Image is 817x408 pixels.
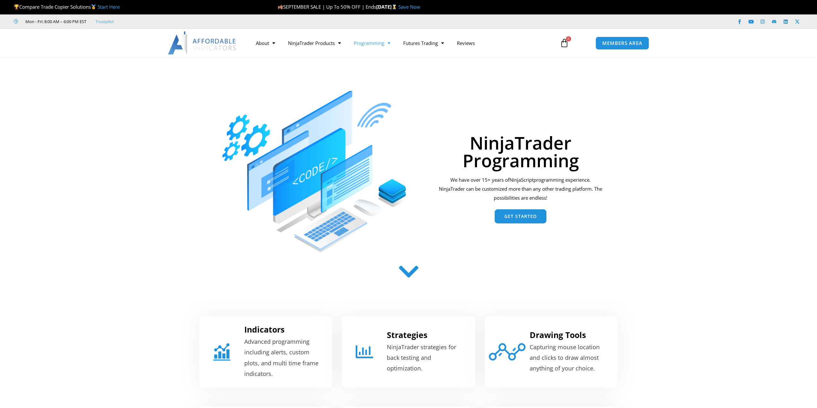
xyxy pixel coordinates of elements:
[24,18,86,25] span: Mon - Fri: 8:00 AM – 6:00 PM EST
[207,337,236,366] a: Indicators
[249,36,552,50] nav: Menu
[530,342,610,374] p: Capturing mouse location and clicks to draw almost anything of your choice.
[278,4,283,9] img: 🍂
[387,342,467,374] p: NinjaTrader strategies for back testing and optimization.
[437,176,604,203] div: We have over 15+ years of
[397,36,450,50] a: Futures Trading
[398,4,420,10] a: Save Now
[14,4,19,9] img: 🏆
[509,177,534,183] span: NinjaScript
[347,36,397,50] a: Programming
[278,4,376,10] span: SEPTEMBER SALE | Up To 50% OFF | Ends
[244,336,324,379] p: Advanced programming including alerts, custom plots, and multi time frame indicators.
[392,4,397,9] img: ⌛
[387,329,427,340] a: Strategies
[493,337,522,366] a: Drawing Tools
[566,36,571,41] span: 0
[350,337,379,366] a: Strategies
[376,4,398,10] strong: [DATE]
[98,4,120,10] a: Start Here
[249,36,282,50] a: About
[91,4,96,9] img: 🥇
[14,4,120,10] span: Compare Trade Copier Solutions
[95,18,114,25] a: Trustpilot
[437,134,604,169] h1: NinjaTrader Programming
[550,34,578,52] a: 0
[530,329,586,340] a: Drawing Tools
[504,214,537,219] span: Get Started
[168,31,237,55] img: LogoAI | Affordable Indicators – NinjaTrader
[439,177,602,201] span: programming experience. NinjaTrader can be customized more than any other trading platform. The p...
[282,36,347,50] a: NinjaTrader Products
[595,37,649,50] a: MEMBERS AREA
[495,209,546,223] a: Get Started
[602,41,642,46] span: MEMBERS AREA
[222,91,408,252] img: programming 1 | Affordable Indicators – NinjaTrader
[450,36,481,50] a: Reviews
[244,324,284,335] a: Indicators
